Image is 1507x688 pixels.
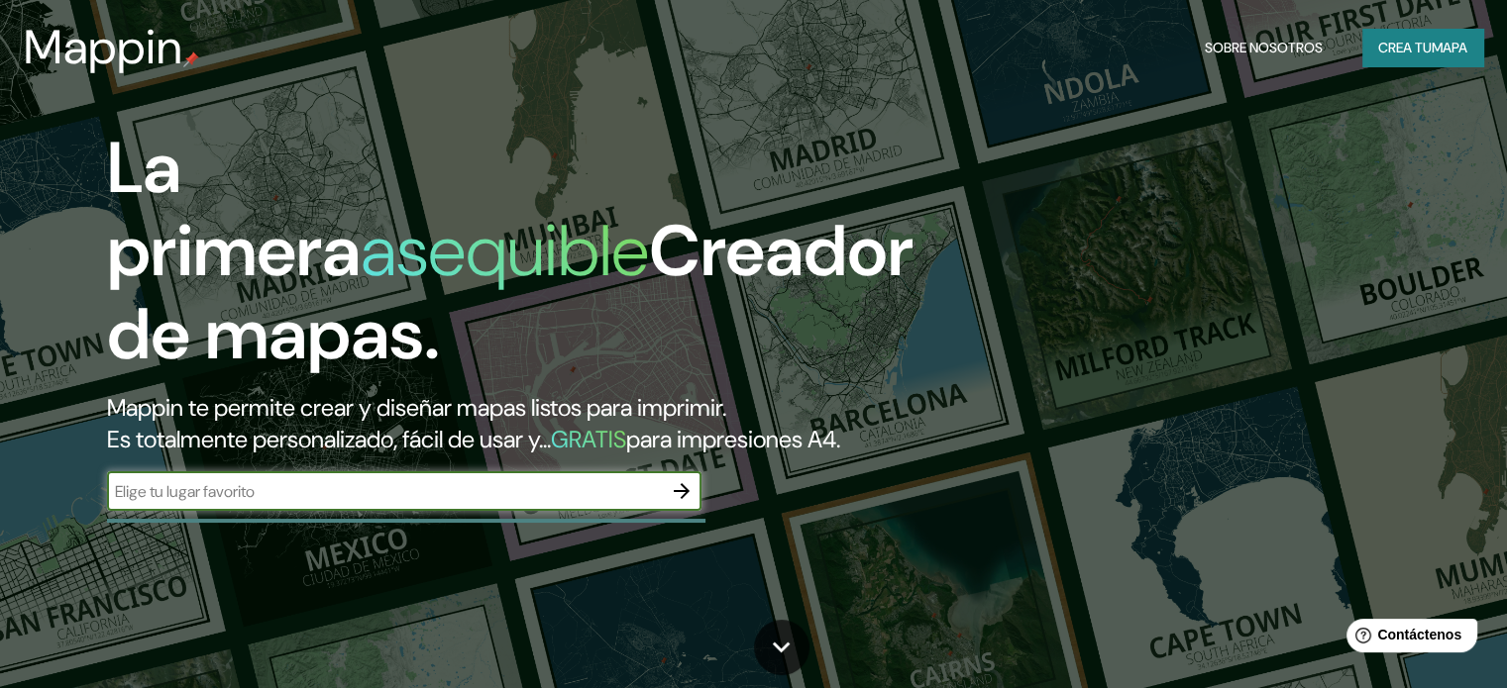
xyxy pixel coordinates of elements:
[551,424,626,454] font: GRATIS
[1205,39,1323,56] font: Sobre nosotros
[183,51,199,67] img: pin de mapeo
[107,424,551,454] font: Es totalmente personalizado, fácil de usar y...
[107,122,361,297] font: La primera
[107,205,914,380] font: Creador de mapas.
[361,205,649,297] font: asequible
[1331,611,1485,666] iframe: Lanzador de widgets de ayuda
[1362,29,1483,66] button: Crea tumapa
[107,392,726,423] font: Mappin te permite crear y diseñar mapas listos para imprimir.
[107,480,662,503] input: Elige tu lugar favorito
[1432,39,1467,56] font: mapa
[626,424,840,454] font: para impresiones A4.
[24,16,183,78] font: Mappin
[1197,29,1331,66] button: Sobre nosotros
[1378,39,1432,56] font: Crea tu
